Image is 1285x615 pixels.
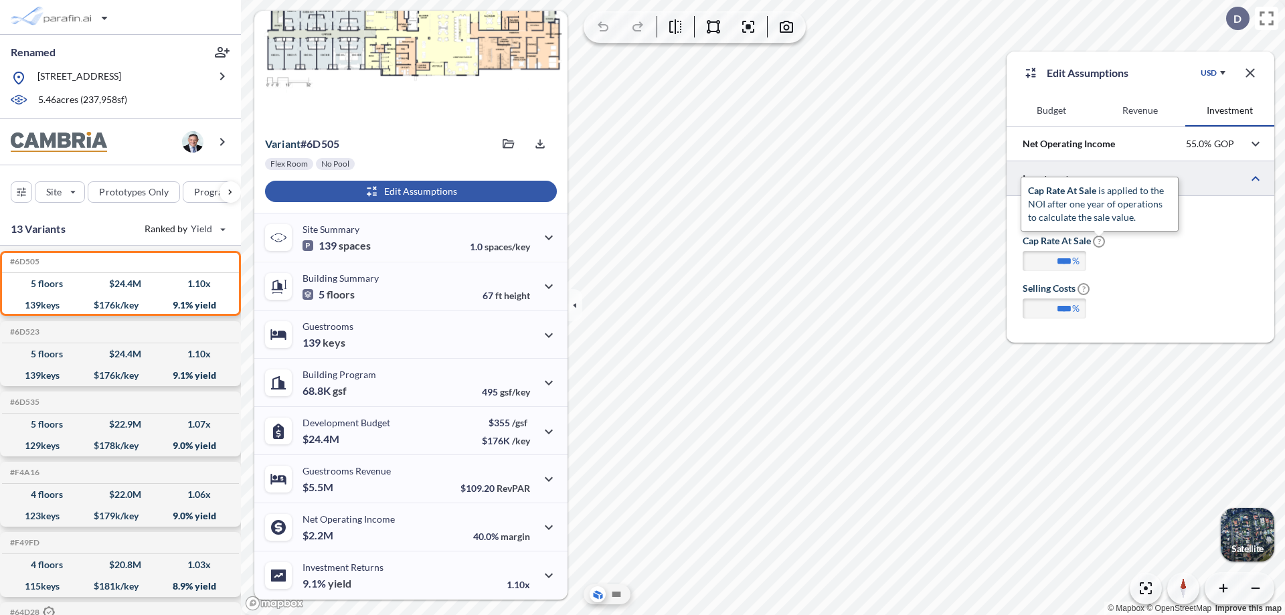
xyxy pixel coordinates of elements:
[303,272,379,284] p: Building Summary
[327,288,355,301] span: floors
[303,417,390,428] p: Development Budget
[1185,94,1274,126] button: Investment
[482,417,530,428] p: $355
[1072,302,1080,315] label: %
[265,137,301,150] span: Variant
[495,290,502,301] span: ft
[303,513,395,525] p: Net Operating Income
[7,257,39,266] h5: Click to copy the code
[323,336,345,349] span: keys
[245,596,304,611] a: Mapbox homepage
[1093,236,1105,248] span: ?
[303,288,355,301] p: 5
[1023,234,1105,248] label: Cap Rate at Sale
[99,185,169,199] p: Prototypes Only
[1072,254,1080,268] label: %
[1146,604,1211,613] a: OpenStreetMap
[303,336,345,349] p: 139
[194,185,232,199] p: Program
[497,482,530,494] span: RevPAR
[1186,138,1234,150] p: 55.0% GOP
[339,239,371,252] span: spaces
[303,369,376,380] p: Building Program
[88,181,180,203] button: Prototypes Only
[321,159,349,169] p: No Pool
[1023,137,1115,151] p: Net Operating Income
[1201,68,1217,78] div: USD
[7,538,39,547] h5: Click to copy the code
[7,327,39,337] h5: Click to copy the code
[37,70,121,86] p: [STREET_ADDRESS]
[512,435,530,446] span: /key
[303,321,353,332] p: Guestrooms
[483,290,530,301] p: 67
[191,222,213,236] span: Yield
[303,561,383,573] p: Investment Returns
[590,586,606,602] button: Aerial View
[1221,508,1274,561] img: Switcher Image
[608,586,624,602] button: Site Plan
[183,181,255,203] button: Program
[303,465,391,476] p: Guestrooms Revenue
[303,239,371,252] p: 139
[270,159,308,169] p: Flex Room
[1215,604,1282,613] a: Improve this map
[265,181,557,202] button: Edit Assumptions
[507,579,530,590] p: 1.10x
[470,241,530,252] p: 1.0
[38,93,127,108] p: 5.46 acres ( 237,958 sf)
[1078,283,1090,295] span: ?
[512,417,527,428] span: /gsf
[1096,94,1185,126] button: Revenue
[46,185,62,199] p: Site
[1231,543,1264,554] p: Satellite
[1108,604,1144,613] a: Mapbox
[303,529,335,542] p: $2.2M
[303,384,347,398] p: 68.8K
[303,432,341,446] p: $24.4M
[303,224,359,235] p: Site Summary
[11,45,56,60] p: Renamed
[182,131,203,153] img: user logo
[1221,508,1274,561] button: Switcher ImageSatellite
[1233,13,1241,25] p: D
[485,241,530,252] span: spaces/key
[328,577,351,590] span: yield
[500,386,530,398] span: gsf/key
[11,221,66,237] p: 13 Variants
[1023,207,1258,220] h3: Investment
[482,386,530,398] p: 495
[303,480,335,494] p: $5.5M
[1007,94,1096,126] button: Budget
[333,384,347,398] span: gsf
[134,218,234,240] button: Ranked by Yield
[1047,65,1128,81] p: Edit Assumptions
[460,482,530,494] p: $109.20
[11,132,107,153] img: BrandImage
[7,398,39,407] h5: Click to copy the code
[1023,282,1090,295] label: Selling Costs
[504,290,530,301] span: height
[303,577,351,590] p: 9.1%
[35,181,85,203] button: Site
[482,435,530,446] p: $176K
[473,531,530,542] p: 40.0%
[265,137,339,151] p: # 6d505
[7,468,39,477] h5: Click to copy the code
[501,531,530,542] span: margin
